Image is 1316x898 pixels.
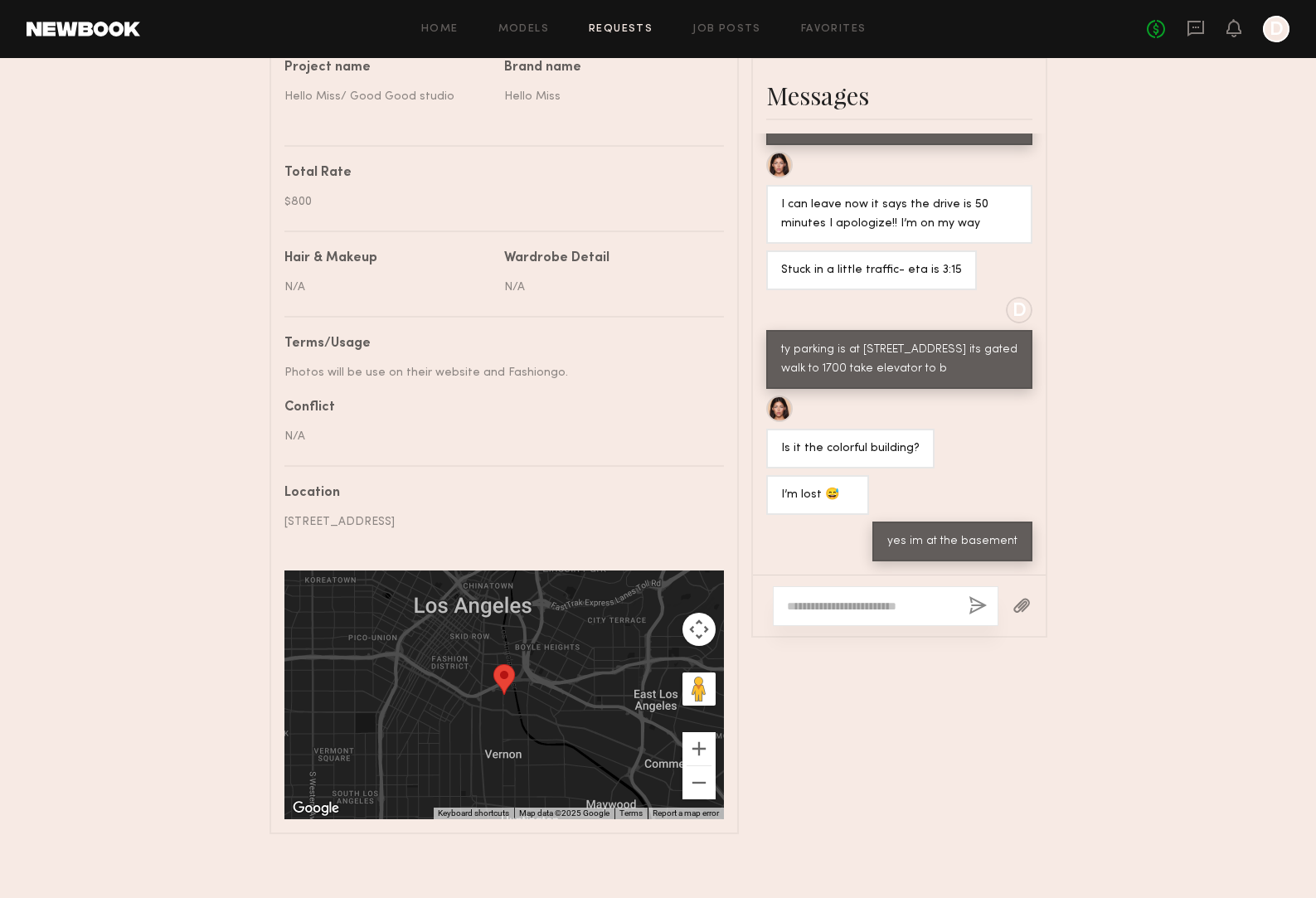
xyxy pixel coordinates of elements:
[504,252,609,265] div: Wardrobe Detail
[498,24,549,35] a: Models
[284,61,492,75] div: Project name
[682,613,716,646] button: Map camera controls
[284,167,711,180] div: Total Rate
[284,513,711,531] div: [STREET_ADDRESS]
[504,279,711,296] div: N/A
[519,808,609,818] span: Map data ©2025 Google
[284,401,711,415] div: Conflict
[781,439,920,459] div: Is it the colorful building?
[421,24,459,35] a: Home
[692,24,761,35] a: Job Posts
[284,337,711,351] div: Terms/Usage
[284,252,377,265] div: Hair & Makeup
[504,88,711,105] div: Hello Miss
[619,808,643,818] a: Terms
[289,798,343,819] a: Open this area in Google Maps (opens a new window)
[781,341,1017,379] div: ty parking is at [STREET_ADDRESS] its gated walk to 1700 take elevator to b
[682,672,716,706] button: Drag Pegman onto the map to open Street View
[766,79,1032,112] div: Messages
[781,261,962,280] div: Stuck in a little traffic- eta is 3:15
[284,193,711,211] div: $800
[801,24,867,35] a: Favorites
[284,279,492,296] div: N/A
[504,61,711,75] div: Brand name
[781,196,1017,234] div: I can leave now it says the drive is 50 minutes I apologize!! I’m on my way
[284,428,711,445] div: N/A
[682,732,716,765] button: Zoom in
[887,532,1017,551] div: yes im at the basement
[589,24,653,35] a: Requests
[653,808,719,818] a: Report a map error
[284,487,711,500] div: Location
[682,766,716,799] button: Zoom out
[438,808,509,819] button: Keyboard shortcuts
[284,88,492,105] div: Hello Miss/ Good Good studio
[284,364,711,381] div: Photos will be use on their website and Fashiongo.
[781,486,854,505] div: I’m lost 😅
[1263,16,1289,42] a: D
[289,798,343,819] img: Google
